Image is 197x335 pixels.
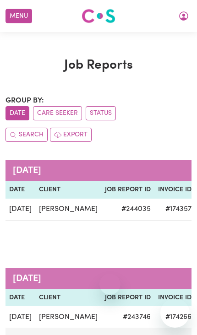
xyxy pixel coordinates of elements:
button: Search [5,128,48,142]
td: [PERSON_NAME] [35,306,101,328]
th: Job Report ID [101,289,154,307]
th: Invoice ID [154,289,195,307]
button: My Account [174,8,193,24]
th: Client [35,181,101,199]
th: Job Report ID [101,181,154,199]
th: Invoice ID [154,181,195,199]
button: sort invoices by paid status [86,106,116,120]
td: # 244035 [101,199,154,221]
th: Date [5,289,35,307]
span: Group by: [5,97,44,104]
th: Client [35,289,101,307]
button: sort invoices by care seeker [33,106,82,120]
button: Menu [5,9,32,23]
td: [DATE] [5,306,35,328]
h1: Job Reports [5,58,192,73]
td: # 243746 [101,306,154,328]
iframe: 关闭消息 [99,274,120,295]
a: Careseekers logo [82,5,115,27]
button: sort invoices by date [5,106,29,120]
td: [PERSON_NAME] [35,199,101,221]
iframe: 启动消息传送窗口的按钮 [160,298,190,328]
img: Careseekers logo [82,8,115,24]
th: Date [5,181,35,199]
button: Export [50,128,92,142]
td: #174266 [154,306,195,328]
td: [DATE] [5,199,35,221]
td: #174357 [154,199,195,221]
